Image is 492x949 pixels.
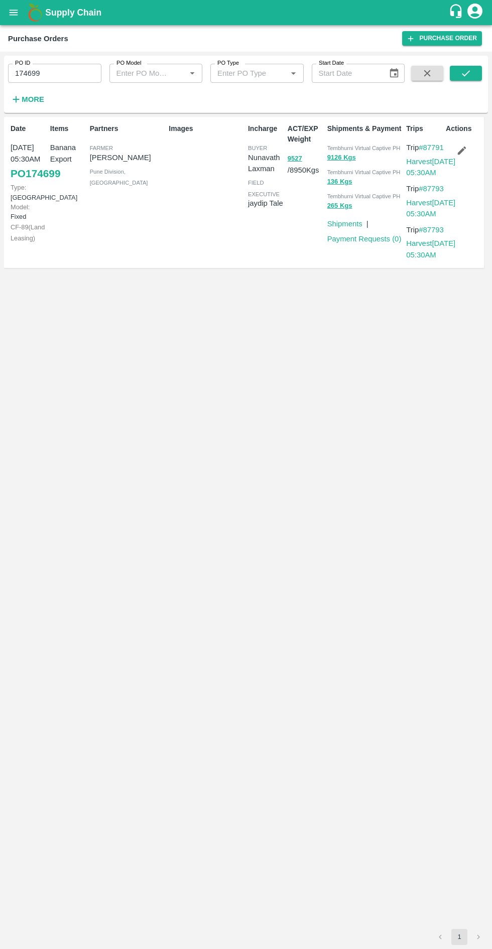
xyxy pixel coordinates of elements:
span: Type: [11,184,26,191]
span: Farmer [90,145,113,151]
p: Banana Export [50,142,86,165]
p: [DATE] 05:30AM [11,142,46,165]
p: Date [11,123,46,134]
p: ACT/EXP Weight [288,123,323,145]
a: Harvest[DATE] 05:30AM [406,158,455,177]
p: Images [169,123,244,134]
a: #87793 [419,185,444,193]
a: Harvest[DATE] 05:30AM [406,239,455,258]
p: Trip [406,183,455,194]
a: Harvest[DATE] 05:30AM [406,199,455,218]
p: Partners [90,123,165,134]
p: Shipments & Payment [327,123,403,134]
p: Trip [406,224,455,235]
p: Trip [406,142,455,153]
a: Shipments [327,220,362,228]
button: open drawer [2,1,25,24]
a: Supply Chain [45,6,448,20]
button: Open [287,67,300,80]
b: Supply Chain [45,8,101,18]
div: account of current user [466,2,484,23]
input: Enter PO Type [213,67,271,80]
strong: More [22,95,44,103]
button: page 1 [451,929,467,945]
p: jaydip Tale [248,198,284,209]
button: 136 Kgs [327,176,352,188]
input: Start Date [312,64,381,83]
p: Trips [406,123,442,134]
img: logo [25,3,45,23]
span: Model: [11,203,30,211]
span: Tembhurni Virtual Captive PH [327,145,401,151]
label: PO Type [217,59,239,67]
button: 9527 [288,153,302,165]
button: Open [186,67,199,80]
label: PO ID [15,59,30,67]
div: | [362,214,368,229]
a: PO174699 [11,165,60,183]
label: PO Model [116,59,142,67]
button: 265 Kgs [327,200,352,212]
span: Tembhurni Virtual Captive PH [327,169,401,175]
div: customer-support [448,4,466,22]
span: Tembhurni Virtual Captive PH [327,193,401,199]
a: Payment Requests (0) [327,235,402,243]
p: Items [50,123,86,134]
a: #87793 [419,226,444,234]
p: [GEOGRAPHIC_DATA] [11,183,46,202]
span: CF- 89 ( Land Leasing ) [11,223,45,242]
a: CF-89(Land Leasing) [11,223,45,242]
p: Actions [446,123,481,134]
button: 9126 Kgs [327,152,356,164]
a: Purchase Order [402,31,482,46]
label: Start Date [319,59,344,67]
p: Incharge [248,123,284,134]
p: [PERSON_NAME] [90,152,165,163]
input: Enter PO ID [8,64,101,83]
span: Pune Division , [GEOGRAPHIC_DATA] [90,169,148,186]
input: Enter PO Model [112,67,170,80]
p: Fixed [11,202,46,221]
span: field executive [248,180,280,197]
p: / 8950 Kgs [288,153,323,176]
a: #87791 [419,144,444,152]
div: Purchase Orders [8,32,68,45]
span: buyer [248,145,267,151]
nav: pagination navigation [431,929,488,945]
button: More [8,91,47,108]
button: Choose date [385,64,404,83]
p: Nunavath Laxman [248,152,284,175]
